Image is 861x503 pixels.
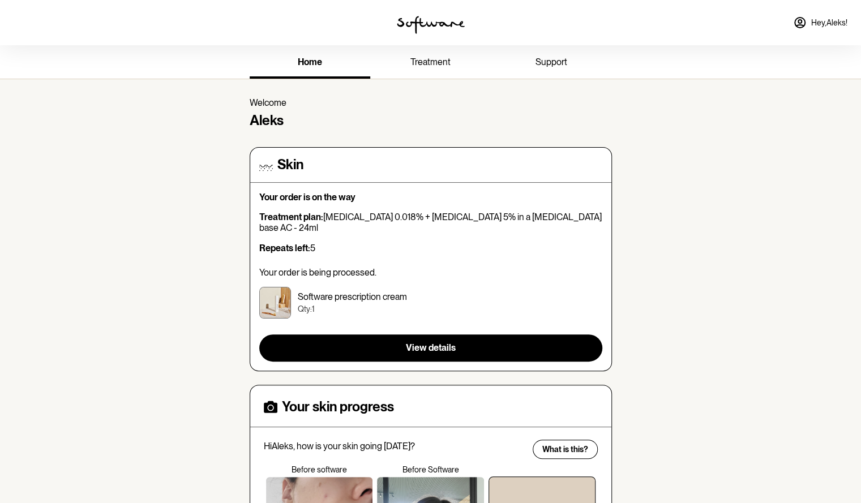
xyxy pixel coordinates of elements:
[264,465,375,475] p: Before software
[250,113,612,129] h4: Aleks
[250,97,612,108] p: Welcome
[536,57,567,67] span: support
[250,48,370,79] a: home
[259,192,602,203] p: Your order is on the way
[786,9,854,36] a: Hey,Aleks!
[259,334,602,362] button: View details
[542,445,588,454] span: What is this?
[410,57,451,67] span: treatment
[811,18,847,28] span: Hey, Aleks !
[259,287,291,319] img: ckrj60pny00003h5x9u7lpp18.jpg
[259,212,602,233] p: [MEDICAL_DATA] 0.018% + [MEDICAL_DATA] 5% in a [MEDICAL_DATA] base AC - 24ml
[397,16,465,34] img: software logo
[298,304,407,314] p: Qty: 1
[406,342,456,353] span: View details
[282,399,394,415] h4: Your skin progress
[370,48,491,79] a: treatment
[298,291,407,302] p: Software prescription cream
[259,243,602,253] p: 5
[259,243,310,253] strong: Repeats left:
[259,212,323,222] strong: Treatment plan:
[264,441,525,452] p: Hi Aleks , how is your skin going [DATE]?
[491,48,611,79] a: support
[259,267,602,278] p: Your order is being processed.
[298,57,322,67] span: home
[375,465,486,475] p: Before Software
[533,440,598,459] button: What is this?
[277,157,303,173] h4: Skin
